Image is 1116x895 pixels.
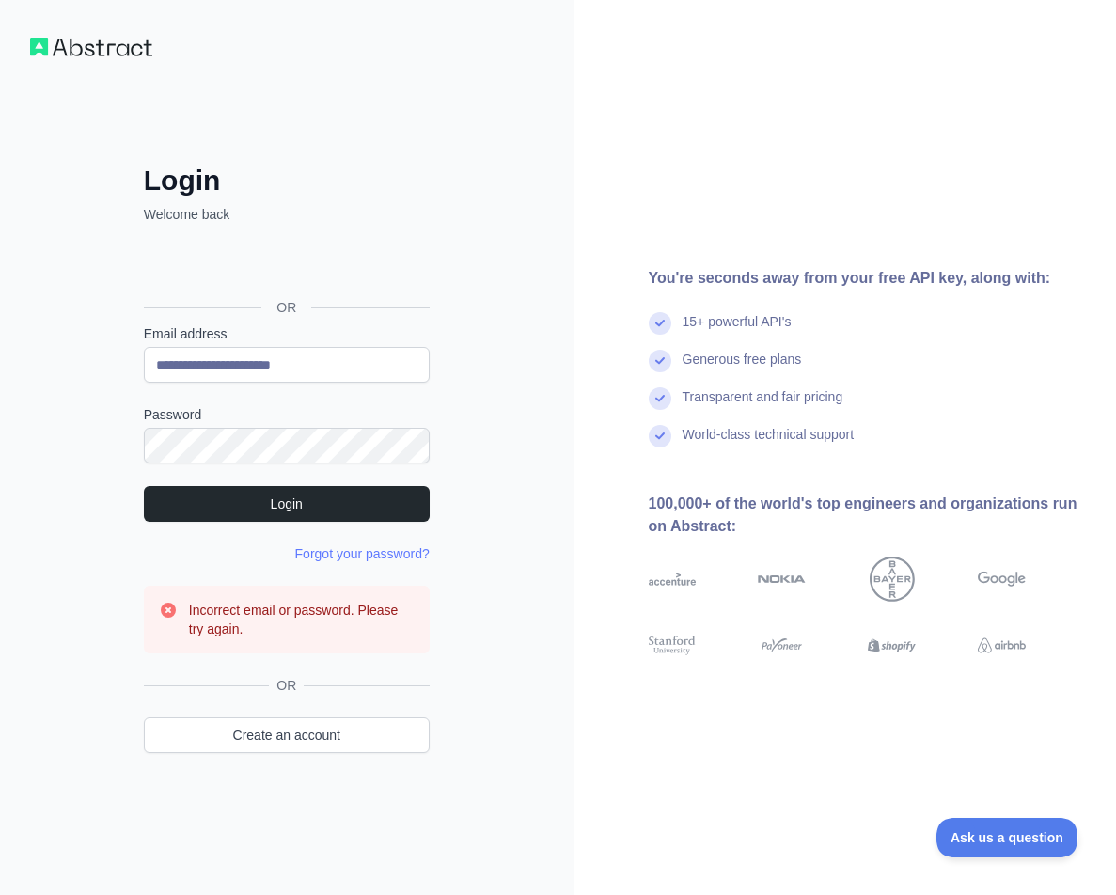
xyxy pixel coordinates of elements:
[649,425,671,447] img: check mark
[134,244,435,286] iframe: Sign in with Google Button
[30,38,152,56] img: Workflow
[868,634,916,657] img: shopify
[649,493,1087,538] div: 100,000+ of the world's top engineers and organizations run on Abstract:
[295,546,430,561] a: Forgot your password?
[144,205,430,224] p: Welcome back
[144,717,430,753] a: Create an account
[269,676,304,695] span: OR
[649,387,671,410] img: check mark
[144,486,430,522] button: Login
[683,387,843,425] div: Transparent and fair pricing
[758,634,806,657] img: payoneer
[936,818,1078,857] iframe: Toggle Customer Support
[144,405,430,424] label: Password
[144,164,430,197] h2: Login
[870,557,915,602] img: bayer
[144,324,430,343] label: Email address
[649,557,697,602] img: accenture
[649,267,1087,290] div: You're seconds away from your free API key, along with:
[683,312,792,350] div: 15+ powerful API's
[189,601,415,638] h3: Incorrect email or password. Please try again.
[261,298,311,317] span: OR
[683,350,802,387] div: Generous free plans
[978,634,1026,657] img: airbnb
[649,312,671,335] img: check mark
[649,350,671,372] img: check mark
[649,634,697,657] img: stanford university
[758,557,806,602] img: nokia
[978,557,1026,602] img: google
[683,425,855,463] div: World-class technical support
